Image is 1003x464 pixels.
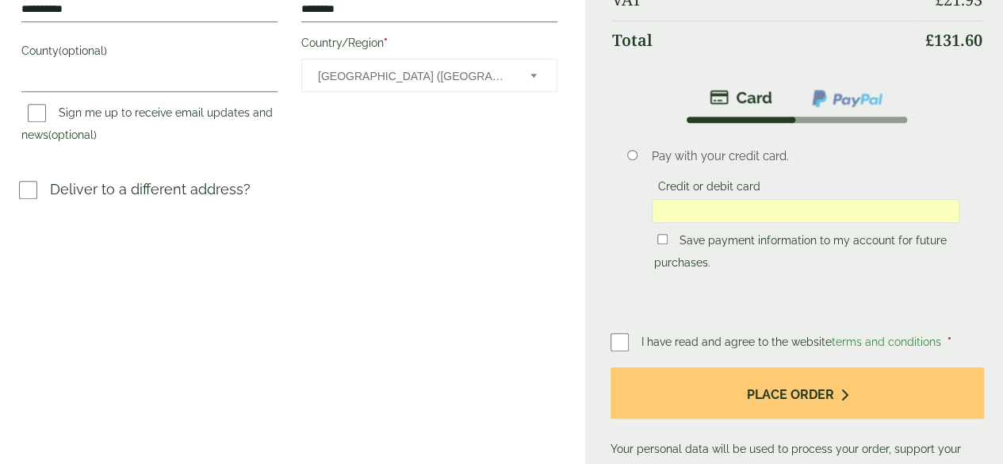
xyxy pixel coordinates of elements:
[28,104,46,122] input: Sign me up to receive email updates and news(optional)
[652,148,960,165] p: Pay with your credit card.
[612,21,914,59] th: Total
[301,59,557,92] span: Country/Region
[611,367,984,419] button: Place order
[925,29,982,51] bdi: 131.60
[301,32,557,59] label: Country/Region
[641,336,944,348] span: I have read and agree to the website
[832,336,941,348] a: terms and conditions
[810,88,884,109] img: ppcp-gateway.png
[657,204,955,218] iframe: Secure card payment input frame
[50,178,251,200] p: Deliver to a different address?
[652,180,767,197] label: Credit or debit card
[947,336,951,348] abbr: required
[925,29,934,51] span: £
[21,106,273,146] label: Sign me up to receive email updates and news
[21,40,278,67] label: County
[59,44,107,57] span: (optional)
[318,59,509,93] span: United Kingdom (UK)
[654,234,947,274] label: Save payment information to my account for future purchases.
[48,128,97,141] span: (optional)
[384,36,388,49] abbr: required
[710,88,772,107] img: stripe.png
